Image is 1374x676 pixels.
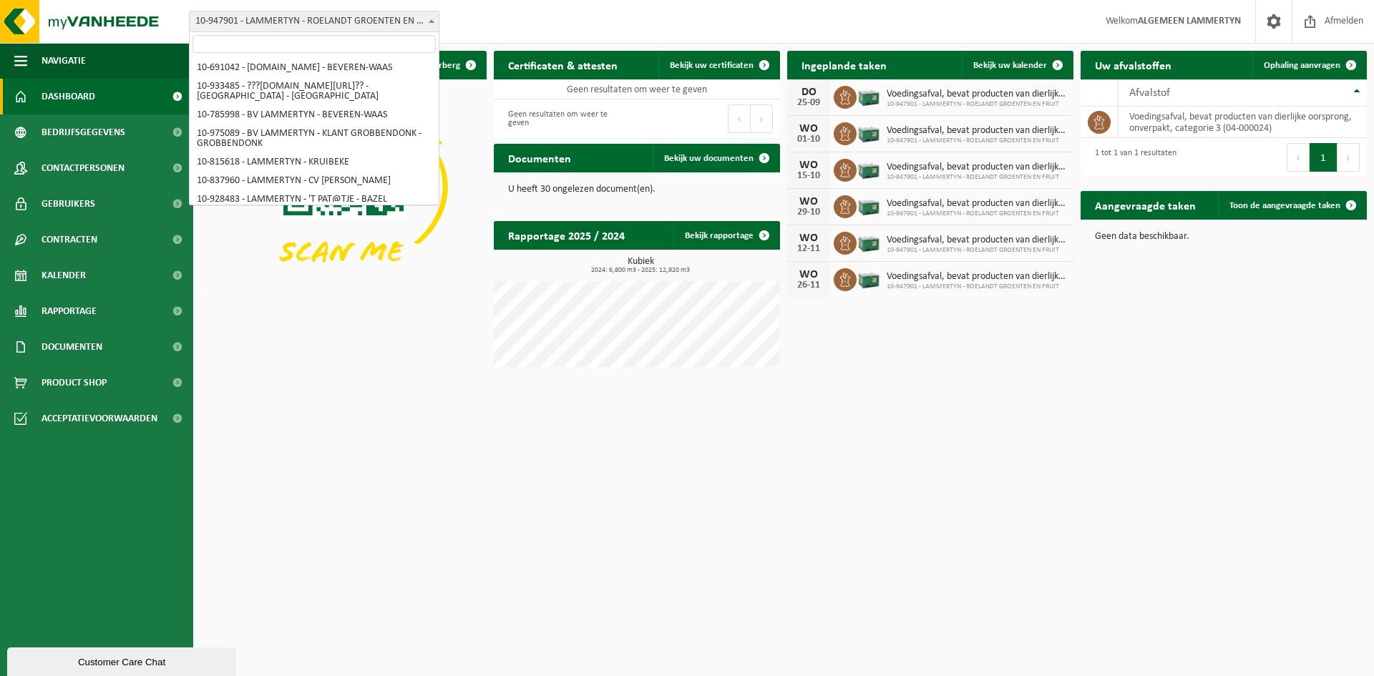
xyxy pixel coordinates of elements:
[857,230,881,254] img: PB-LB-0680-HPE-GN-01
[887,173,1066,182] span: 10-947901 - LAMMERTYN - ROELANDT GROENTEN EN FRUIT
[1119,107,1367,138] td: voedingsafval, bevat producten van dierlijke oorsprong, onverpakt, categorie 3 (04-000024)
[887,89,1066,100] span: Voedingsafval, bevat producten van dierlijke oorsprong, onverpakt, categorie 3
[887,235,1066,246] span: Voedingsafval, bevat producten van dierlijke oorsprong, onverpakt, categorie 3
[42,43,86,79] span: Navigatie
[670,61,754,70] span: Bekijk uw certificaten
[494,221,639,249] h2: Rapportage 2025 / 2024
[193,153,436,172] li: 10-815618 - LAMMERTYN - KRUIBEKE
[1081,191,1210,219] h2: Aangevraagde taken
[794,232,823,244] div: WO
[887,125,1066,137] span: Voedingsafval, bevat producten van dierlijke oorsprong, onverpakt, categorie 3
[794,87,823,98] div: DO
[42,329,102,365] span: Documenten
[658,51,779,79] a: Bekijk uw certificaten
[508,185,766,195] p: U heeft 30 ongelezen document(en).
[887,137,1066,145] span: 10-947901 - LAMMERTYN - ROELANDT GROENTEN EN FRUIT
[193,172,436,190] li: 10-837960 - LAMMERTYN - CV [PERSON_NAME]
[664,154,754,163] span: Bekijk uw documenten
[653,144,779,172] a: Bekijk uw documenten
[857,120,881,144] img: PB-LB-0680-HPE-GN-01
[1252,51,1365,79] a: Ophaling aanvragen
[1088,142,1176,173] div: 1 tot 1 van 1 resultaten
[42,114,125,150] span: Bedrijfsgegevens
[962,51,1072,79] a: Bekijk uw kalender
[42,258,86,293] span: Kalender
[417,51,485,79] button: Verberg
[887,100,1066,109] span: 10-947901 - LAMMERTYN - ROELANDT GROENTEN EN FRUIT
[501,257,780,274] h3: Kubiek
[193,59,436,77] li: 10-691042 - [DOMAIN_NAME] - BEVEREN-WAAS
[794,269,823,280] div: WO
[494,51,632,79] h2: Certificaten & attesten
[794,196,823,207] div: WO
[42,222,97,258] span: Contracten
[794,160,823,171] div: WO
[794,280,823,290] div: 26-11
[494,79,780,99] td: Geen resultaten om weer te geven
[42,150,125,186] span: Contactpersonen
[42,401,157,436] span: Acceptatievoorwaarden
[794,207,823,217] div: 29-10
[728,104,751,133] button: Previous
[794,98,823,108] div: 25-09
[501,267,780,274] span: 2024: 6,800 m3 - 2025: 12,920 m3
[190,11,439,31] span: 10-947901 - LAMMERTYN - ROELANDT GROENTEN EN FRUIT - BEVEREN-WAAS
[1138,16,1241,26] strong: ALGEMEEN LAMMERTYN
[857,193,881,217] img: PB-LB-0680-HPE-GN-01
[887,210,1066,218] span: 10-947901 - LAMMERTYN - ROELANDT GROENTEN EN FRUIT
[189,11,439,32] span: 10-947901 - LAMMERTYN - ROELANDT GROENTEN EN FRUIT - BEVEREN-WAAS
[42,79,95,114] span: Dashboard
[857,266,881,290] img: PB-LB-0680-HPE-GN-01
[494,144,585,172] h2: Documenten
[857,84,881,108] img: PB-LB-0680-HPE-GN-01
[973,61,1047,70] span: Bekijk uw kalender
[1095,232,1353,242] p: Geen data beschikbaar.
[429,61,460,70] span: Verberg
[794,244,823,254] div: 12-11
[794,134,823,144] div: 01-10
[1287,143,1310,172] button: Previous
[751,104,773,133] button: Next
[887,246,1066,255] span: 10-947901 - LAMMERTYN - ROELANDT GROENTEN EN FRUIT
[787,51,901,79] h2: Ingeplande taken
[1229,201,1340,210] span: Toon de aangevraagde taken
[42,293,97,329] span: Rapportage
[887,162,1066,173] span: Voedingsafval, bevat producten van dierlijke oorsprong, onverpakt, categorie 3
[794,171,823,181] div: 15-10
[193,124,436,153] li: 10-975089 - BV LAMMERTYN - KLANT GROBBENDONK - GROBBENDONK
[193,77,436,106] li: 10-933485 - ???[DOMAIN_NAME][URL]?? - [GEOGRAPHIC_DATA] - [GEOGRAPHIC_DATA]
[1129,87,1170,99] span: Afvalstof
[193,190,436,209] li: 10-928483 - LAMMERTYN - 'T PAT@TJE - BAZEL
[1218,191,1365,220] a: Toon de aangevraagde taken
[887,271,1066,283] span: Voedingsafval, bevat producten van dierlijke oorsprong, onverpakt, categorie 3
[193,106,436,124] li: 10-785998 - BV LAMMERTYN - BEVEREN-WAAS
[1081,51,1186,79] h2: Uw afvalstoffen
[1310,143,1338,172] button: 1
[857,157,881,181] img: PB-LB-0680-HPE-GN-01
[42,186,95,222] span: Gebruikers
[887,198,1066,210] span: Voedingsafval, bevat producten van dierlijke oorsprong, onverpakt, categorie 3
[7,645,239,676] iframe: chat widget
[42,365,107,401] span: Product Shop
[794,123,823,134] div: WO
[1338,143,1360,172] button: Next
[1264,61,1340,70] span: Ophaling aanvragen
[501,103,630,134] div: Geen resultaten om weer te geven
[887,283,1066,291] span: 10-947901 - LAMMERTYN - ROELANDT GROENTEN EN FRUIT
[673,221,779,250] a: Bekijk rapportage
